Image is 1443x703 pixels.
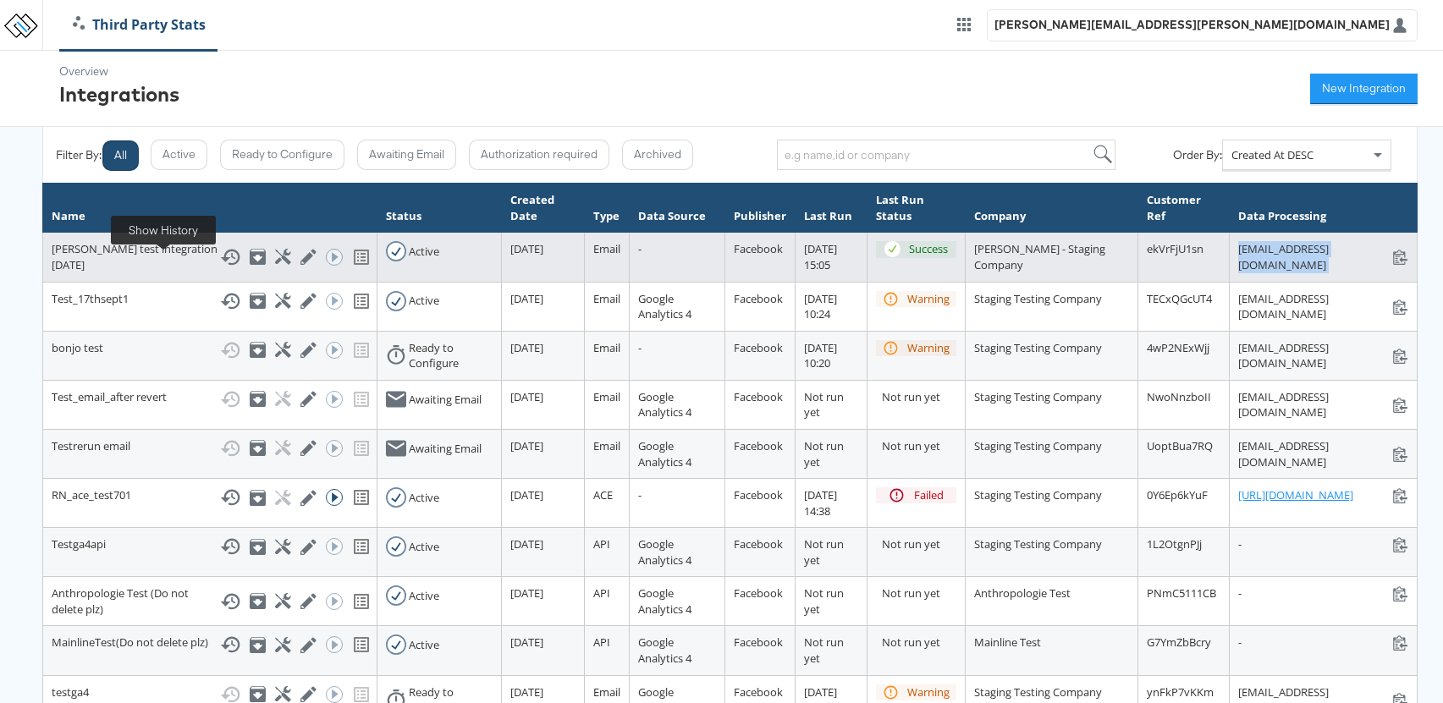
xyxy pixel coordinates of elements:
div: Failed [914,487,944,503]
span: Staging Testing Company [974,340,1102,355]
div: - [1238,585,1408,601]
span: 0Y6Ep6kYuF [1147,487,1208,503]
div: - [1238,536,1408,552]
th: Created Date [502,184,585,233]
span: Facebook [734,438,783,453]
span: UoptBua7RQ [1147,438,1213,453]
span: [DATE] [510,389,543,404]
button: Archived [622,140,693,170]
span: Google Analytics 4 [638,389,691,420]
div: RN_ace_test701 [52,487,368,508]
span: Facebook [734,389,783,404]
div: Order By: [1173,147,1222,163]
div: Integrations [59,80,179,108]
span: [PERSON_NAME] - Staging Company [974,241,1105,272]
span: [DATE] [510,438,543,453]
span: NwoNnzboII [1147,389,1211,404]
div: Warning [907,684,950,700]
span: [DATE] [510,241,543,256]
span: Staging Testing Company [974,487,1102,503]
span: Email [593,438,620,453]
span: Facebook [734,684,783,700]
span: [DATE] [510,585,543,601]
div: Not run yet [882,536,957,552]
span: Staging Testing Company [974,684,1102,700]
span: [DATE] 15:05 [804,241,837,272]
span: ynFkP7vKKm [1147,684,1214,700]
span: [DATE] [510,487,543,503]
button: Ready to Configure [220,140,344,170]
svg: View missing tracking codes [351,634,372,655]
div: [EMAIL_ADDRESS][DOMAIN_NAME] [1238,340,1408,371]
div: Not run yet [882,389,957,405]
svg: View missing tracking codes [351,591,372,612]
div: Testga4api [52,536,368,557]
span: [DATE] [510,634,543,650]
div: Anthropologie Test (Do not delete plz) [52,585,368,617]
div: Filter By: [56,147,102,163]
span: [DATE] 10:20 [804,340,837,371]
button: Authorization required [469,140,609,170]
a: Third Party Stats [60,15,218,35]
th: Last Run Status [867,184,966,233]
div: Warning [907,291,950,307]
button: Awaiting Email [357,140,456,170]
span: Google Analytics 4 [638,585,691,617]
span: Google Analytics 4 [638,438,691,470]
span: [DATE] [510,291,543,306]
button: Active [151,140,207,170]
input: e.g name,id or company [777,140,1115,170]
span: Staging Testing Company [974,438,1102,453]
span: Not run yet [804,438,844,470]
span: API [593,536,610,552]
div: - [1238,634,1408,651]
span: Staging Testing Company [974,536,1102,552]
span: Facebook [734,340,783,355]
span: Staging Testing Company [974,291,1102,306]
span: Google Analytics 4 [638,536,691,568]
th: Customer Ref [1138,184,1230,233]
a: [URL][DOMAIN_NAME] [1238,487,1353,503]
span: TECxQGcUT4 [1147,291,1212,306]
span: Not run yet [804,634,844,666]
button: Show History [220,247,237,267]
div: Warning [907,340,950,356]
span: [DATE] 14:38 [804,487,837,519]
div: [PERSON_NAME][EMAIL_ADDRESS][PERSON_NAME][DOMAIN_NAME] [994,17,1390,33]
th: Status [377,184,501,233]
span: Not run yet [804,585,844,617]
th: Type [585,184,630,233]
div: Active [409,539,439,555]
div: Active [409,244,439,260]
div: [EMAIL_ADDRESS][DOMAIN_NAME] [1238,438,1408,470]
span: Facebook [734,241,783,256]
th: Data Source [630,184,725,233]
span: ekVrFjU1sn [1147,241,1203,256]
div: MainlineTest(Do not delete plz) [52,634,368,655]
div: Test_email_after revert [52,389,368,409]
div: [EMAIL_ADDRESS][DOMAIN_NAME] [1238,241,1408,272]
span: Email [593,241,620,256]
span: - [638,340,642,355]
th: Name [43,184,377,233]
span: API [593,585,610,601]
div: Active [409,588,439,604]
span: Email [593,291,620,306]
span: Mainline Test [974,634,1041,650]
span: - [638,241,642,256]
div: bonjo test [52,340,368,360]
span: API [593,634,610,650]
span: 4wP2NExWjj [1147,340,1209,355]
span: Google Analytics 4 [638,634,691,666]
span: - [638,487,642,503]
span: Not run yet [804,389,844,420]
div: Not run yet [882,438,957,454]
div: Test_17thsept1 [52,291,368,311]
span: Facebook [734,585,783,601]
button: All [102,140,139,171]
svg: View missing tracking codes [351,536,372,557]
span: [DATE] [510,536,543,552]
div: Testrerun email [52,438,368,459]
span: Not run yet [804,536,844,568]
span: [DATE] [510,340,543,355]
